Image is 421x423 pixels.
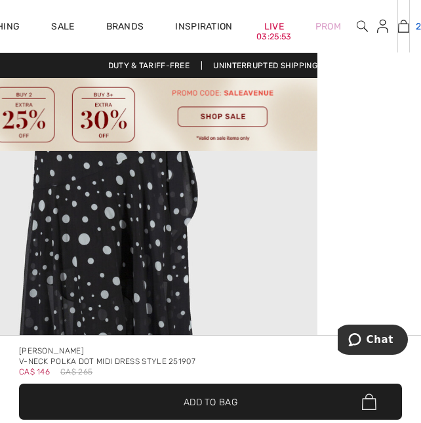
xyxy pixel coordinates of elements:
button: Add to Bag [19,384,402,420]
div: V-neck Polka Dot Midi Dress Style 251907 [19,356,402,367]
a: Prom [315,20,341,33]
a: Live03:25:53 [264,20,284,33]
a: Sign In [367,18,399,34]
a: Brands [106,21,144,35]
img: search the website [357,18,368,34]
img: My Bag [398,18,409,34]
iframe: Opens a widget where you can chat to one of our agents [338,325,408,357]
span: Inspiration [175,21,232,35]
a: Sale [51,21,74,35]
div: [PERSON_NAME] [19,346,402,356]
span: Add to Bag [184,395,237,409]
span: CA$ 146 [19,363,50,376]
span: 2 [416,20,421,33]
span: CA$ 265 [60,367,92,377]
img: My Info [377,18,388,34]
div: 03:25:53 [256,31,291,43]
a: 2 [398,18,409,34]
img: Bag.svg [362,393,376,411]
